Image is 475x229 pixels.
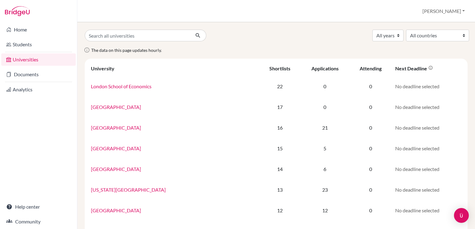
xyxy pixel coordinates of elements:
td: 0 [349,117,391,138]
td: 5 [300,138,350,159]
td: 0 [349,138,391,159]
th: University [87,61,260,76]
a: Help center [1,201,76,213]
td: 13 [260,179,300,200]
button: [PERSON_NAME] [420,5,468,17]
div: Shortlists [269,65,290,71]
span: No deadline selected [395,125,439,131]
a: Students [1,38,76,51]
span: No deadline selected [395,83,439,89]
td: 22 [260,76,300,97]
span: No deadline selected [395,207,439,213]
td: 15 [260,138,300,159]
img: Bridge-U [5,6,30,16]
td: 21 [300,117,350,138]
td: 0 [349,97,391,117]
div: Applications [311,65,339,71]
td: 0 [349,179,391,200]
a: Home [1,23,76,36]
td: 0 [349,200,391,221]
a: Documents [1,68,76,81]
a: [GEOGRAPHIC_DATA] [91,125,141,131]
td: 12 [260,200,300,221]
a: [GEOGRAPHIC_DATA] [91,166,141,172]
a: [GEOGRAPHIC_DATA] [91,104,141,110]
input: Search all universities [85,30,190,41]
a: Universities [1,53,76,66]
td: 0 [300,76,350,97]
td: 12 [300,200,350,221]
span: No deadline selected [395,166,439,172]
span: No deadline selected [395,187,439,193]
a: [GEOGRAPHIC_DATA] [91,145,141,151]
div: Open Intercom Messenger [454,208,469,223]
a: Community [1,215,76,228]
a: [GEOGRAPHIC_DATA] [91,207,141,213]
td: 0 [349,76,391,97]
td: 0 [349,159,391,179]
td: 16 [260,117,300,138]
a: [US_STATE][GEOGRAPHIC_DATA] [91,187,166,193]
span: No deadline selected [395,145,439,151]
span: No deadline selected [395,104,439,110]
td: 0 [300,97,350,117]
div: Next deadline [395,65,433,71]
td: 6 [300,159,350,179]
td: 17 [260,97,300,117]
td: 14 [260,159,300,179]
div: Attending [360,65,382,71]
span: The data on this page updates hourly. [91,48,162,53]
a: Analytics [1,83,76,96]
td: 23 [300,179,350,200]
a: London School of Economics [91,83,152,89]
